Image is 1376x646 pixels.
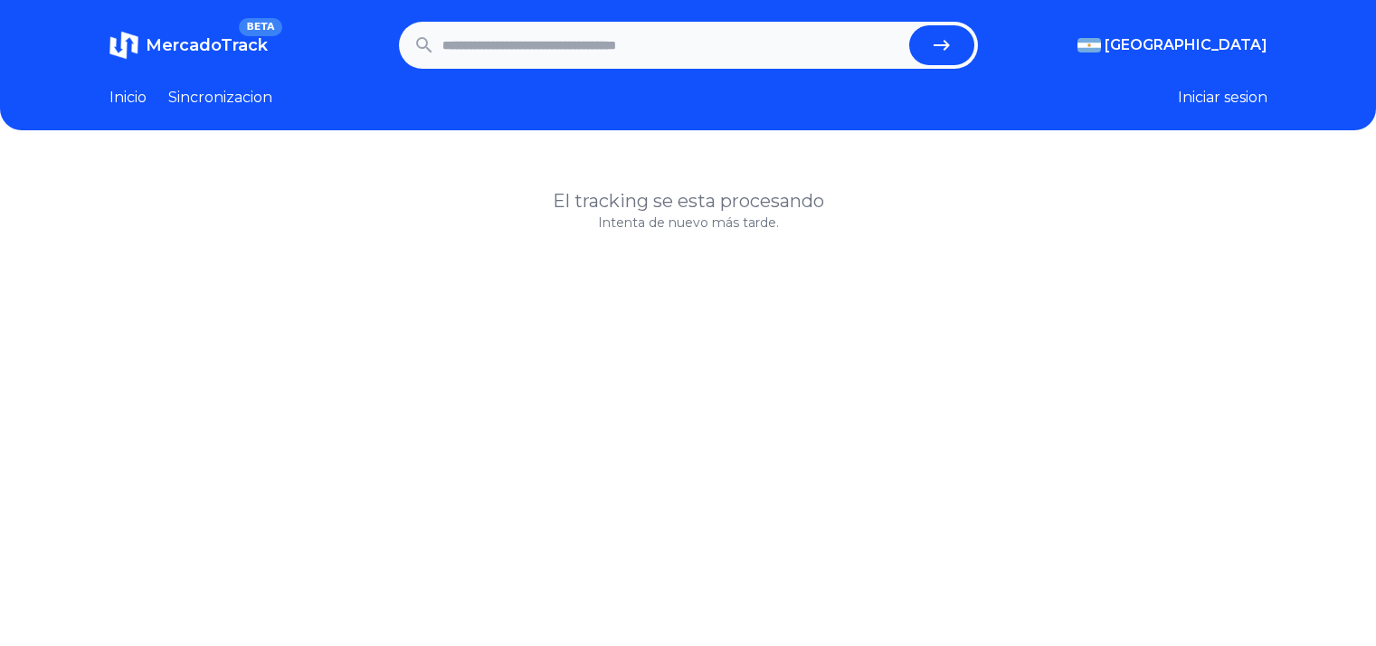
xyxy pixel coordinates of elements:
[1105,34,1267,56] span: [GEOGRAPHIC_DATA]
[1178,87,1267,109] button: Iniciar sesion
[1077,38,1101,52] img: Argentina
[168,87,272,109] a: Sincronizacion
[109,188,1267,214] h1: El tracking se esta procesando
[109,31,138,60] img: MercadoTrack
[239,18,281,36] span: BETA
[146,35,268,55] span: MercadoTrack
[1077,34,1267,56] button: [GEOGRAPHIC_DATA]
[109,31,268,60] a: MercadoTrackBETA
[109,87,147,109] a: Inicio
[109,214,1267,232] p: Intenta de nuevo más tarde.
